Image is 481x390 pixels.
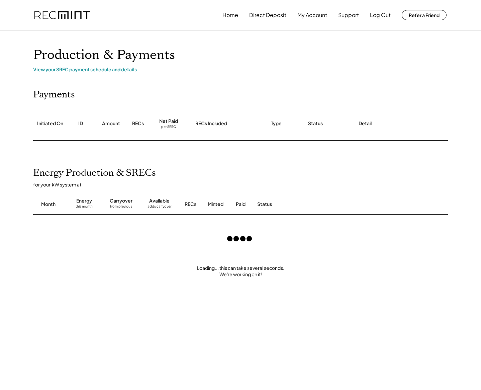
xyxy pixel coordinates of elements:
div: from previous [110,204,132,211]
img: recmint-logotype%403x.png [34,11,90,19]
button: Direct Deposit [249,8,286,22]
div: Status [308,120,323,127]
div: Type [271,120,282,127]
div: View your SREC payment schedule and details [33,66,448,72]
button: Log Out [370,8,391,22]
div: Loading... this can take several seconds. We're working on it! [26,265,455,278]
div: per SREC [161,125,176,130]
div: for your kW system at [33,181,455,187]
button: Support [338,8,359,22]
div: RECs [132,120,144,127]
h1: Production & Payments [33,47,448,63]
button: Home [222,8,238,22]
div: ID [78,120,83,127]
h2: Payments [33,89,75,100]
div: RECs [185,201,196,208]
div: adds carryover [148,204,171,211]
div: this month [76,204,93,211]
div: Amount [102,120,120,127]
div: Month [41,201,56,208]
div: RECs Included [195,120,227,127]
button: Refer a Friend [402,10,447,20]
button: My Account [297,8,327,22]
div: Initiated On [37,120,63,127]
div: Available [149,198,170,204]
div: Detail [359,120,372,127]
h2: Energy Production & SRECs [33,167,156,179]
div: Status [257,201,371,208]
div: Minted [208,201,223,208]
div: Energy [76,198,92,204]
div: Paid [236,201,246,208]
div: Net Paid [159,118,178,125]
div: Carryover [110,198,132,204]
